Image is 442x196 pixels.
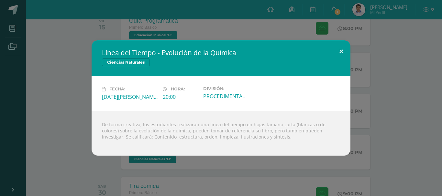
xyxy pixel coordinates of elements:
h2: Línea del Tiempo - Evolución de la Química [102,48,340,57]
div: De forma creativa, los estudiantes realizarán una línea del tiempo en hojas tamaño carta (blancas... [92,111,350,156]
button: Close (Esc) [332,40,350,62]
div: [DATE][PERSON_NAME] [102,93,158,100]
div: 20:00 [163,93,198,100]
span: Hora: [171,87,185,92]
div: PROCEDIMENTAL [203,93,259,100]
label: División: [203,86,259,91]
span: Ciencias Naturales [102,58,150,66]
span: Fecha: [109,87,125,92]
